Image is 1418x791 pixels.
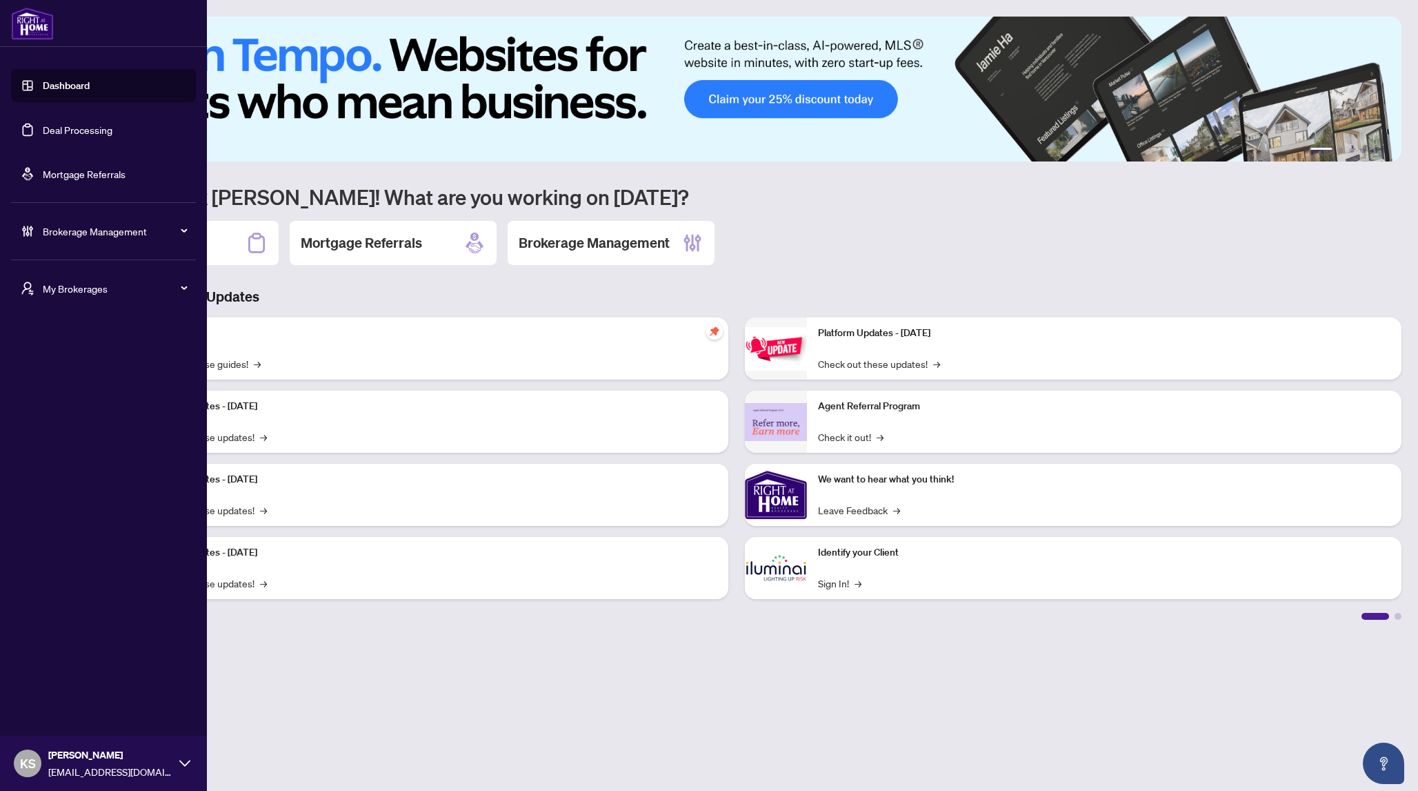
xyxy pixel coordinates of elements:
[43,224,186,239] span: Brokerage Management
[48,748,172,763] span: [PERSON_NAME]
[1338,148,1344,153] button: 2
[1360,148,1366,153] button: 4
[818,356,940,371] a: Check out these updates!→
[745,464,807,526] img: We want to hear what you think!
[706,323,723,340] span: pushpin
[745,403,807,441] img: Agent Referral Program
[855,576,861,591] span: →
[893,502,900,518] span: →
[72,184,1401,210] h1: Welcome back [PERSON_NAME]! What are you working on [DATE]?
[145,326,717,341] p: Self-Help
[877,429,883,445] span: →
[818,502,900,518] a: Leave Feedback→
[11,7,54,40] img: logo
[260,502,267,518] span: →
[43,168,126,180] a: Mortgage Referrals
[43,79,90,92] a: Dashboard
[818,545,1390,560] p: Identify your Client
[1349,148,1355,153] button: 3
[1371,148,1377,153] button: 5
[20,754,36,773] span: KS
[48,764,172,779] span: [EMAIL_ADDRESS][DOMAIN_NAME]
[145,472,717,487] p: Platform Updates - [DATE]
[1363,743,1404,784] button: Open asap
[72,287,1401,306] h3: Brokerage & Industry Updates
[818,326,1390,341] p: Platform Updates - [DATE]
[254,356,261,371] span: →
[818,472,1390,487] p: We want to hear what you think!
[1382,148,1388,153] button: 6
[745,537,807,599] img: Identify your Client
[301,233,422,253] h2: Mortgage Referrals
[818,576,861,591] a: Sign In!→
[43,281,186,296] span: My Brokerages
[145,545,717,560] p: Platform Updates - [DATE]
[260,429,267,445] span: →
[818,399,1390,414] p: Agent Referral Program
[519,233,670,253] h2: Brokerage Management
[745,327,807,371] img: Platform Updates - June 23, 2025
[933,356,940,371] span: →
[1310,148,1332,153] button: 1
[43,124,112,136] a: Deal Processing
[72,17,1401,162] img: Slide 0
[21,282,34,295] span: user-switch
[818,429,883,445] a: Check it out!→
[260,576,267,591] span: →
[145,399,717,414] p: Platform Updates - [DATE]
